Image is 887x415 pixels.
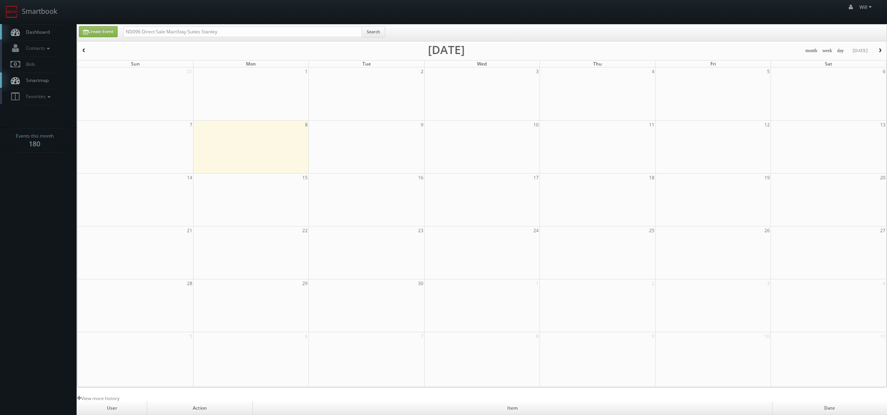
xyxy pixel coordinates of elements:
[79,26,118,37] a: Create Event
[648,226,655,235] span: 25
[850,46,870,56] button: [DATE]
[246,61,256,67] span: Mon
[131,61,140,67] span: Sun
[186,174,193,182] span: 14
[417,279,424,287] span: 30
[420,121,424,129] span: 9
[651,67,655,75] span: 4
[535,67,539,75] span: 3
[22,45,52,51] span: Contacts
[882,279,886,287] span: 4
[22,29,50,35] span: Dashboard
[772,402,887,415] td: Date
[648,121,655,129] span: 11
[29,139,40,148] strong: 180
[304,121,308,129] span: 8
[477,61,487,67] span: Wed
[362,26,385,38] button: Search
[764,121,771,129] span: 12
[302,226,308,235] span: 22
[16,132,54,140] span: Events this month
[420,67,424,75] span: 2
[533,226,539,235] span: 24
[533,121,539,129] span: 10
[6,6,18,18] img: smartbook-logo.png
[186,67,193,75] span: 31
[835,46,847,56] button: day
[77,402,147,415] td: User
[651,279,655,287] span: 2
[417,226,424,235] span: 23
[22,61,35,67] span: Bids
[710,61,716,67] span: Fri
[533,174,539,182] span: 17
[879,226,886,235] span: 27
[304,67,308,75] span: 1
[766,67,771,75] span: 5
[420,332,424,340] span: 7
[123,26,362,37] input: Search for Events
[593,61,602,67] span: Thu
[186,279,193,287] span: 28
[764,332,771,340] span: 10
[77,395,120,402] a: View more history
[417,174,424,182] span: 16
[764,174,771,182] span: 19
[859,4,874,10] span: Will
[879,121,886,129] span: 13
[304,332,308,340] span: 6
[879,332,886,340] span: 11
[428,46,465,54] h2: [DATE]
[766,279,771,287] span: 3
[535,332,539,340] span: 8
[302,174,308,182] span: 15
[825,61,832,67] span: Sat
[189,332,193,340] span: 5
[651,332,655,340] span: 9
[302,279,308,287] span: 29
[362,61,371,67] span: Tue
[803,46,820,56] button: month
[882,67,886,75] span: 6
[22,77,49,84] span: Smartmap
[535,279,539,287] span: 1
[648,174,655,182] span: 18
[186,226,193,235] span: 21
[253,402,772,415] td: Item
[764,226,771,235] span: 26
[879,174,886,182] span: 20
[820,46,835,56] button: week
[189,121,193,129] span: 7
[147,402,253,415] td: Action
[22,93,52,100] span: Favorites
